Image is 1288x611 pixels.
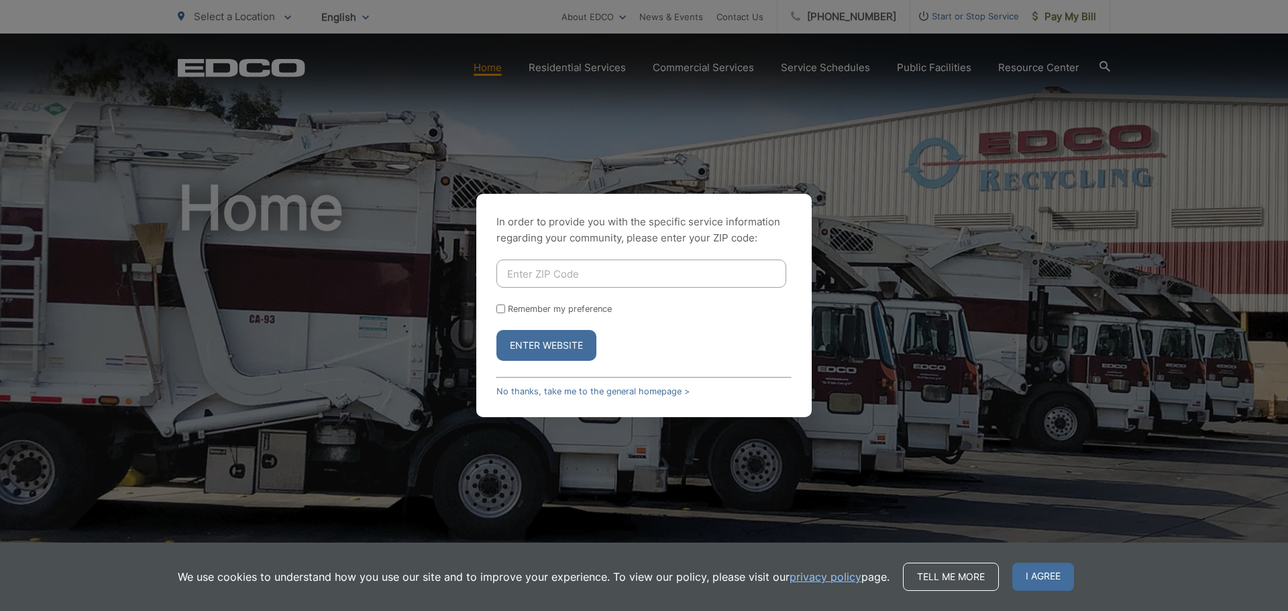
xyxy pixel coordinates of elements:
[178,569,890,585] p: We use cookies to understand how you use our site and to improve your experience. To view our pol...
[496,260,786,288] input: Enter ZIP Code
[496,214,792,246] p: In order to provide you with the specific service information regarding your community, please en...
[496,386,690,396] a: No thanks, take me to the general homepage >
[903,563,999,591] a: Tell me more
[1012,563,1074,591] span: I agree
[790,569,861,585] a: privacy policy
[496,330,596,361] button: Enter Website
[508,304,612,314] label: Remember my preference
